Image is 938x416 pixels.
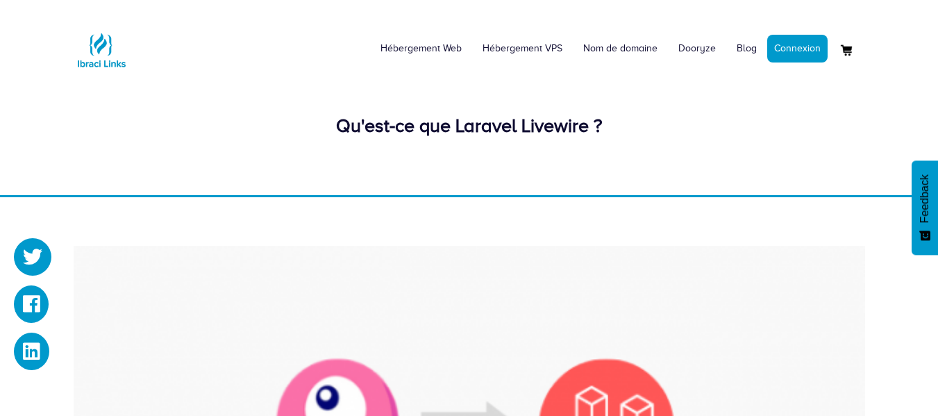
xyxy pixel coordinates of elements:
a: Logo Ibraci Links [74,10,129,78]
a: Nom de domaine [573,28,668,69]
img: Logo Ibraci Links [74,22,129,78]
a: Blog [726,28,767,69]
a: Hébergement VPS [472,28,573,69]
a: Dooryze [668,28,726,69]
a: Connexion [767,35,828,63]
span: Feedback [919,174,931,223]
a: Hébergement Web [370,28,472,69]
div: Qu'est-ce que Laravel Livewire ? [74,113,865,140]
button: Feedback - Afficher l’enquête [912,160,938,255]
